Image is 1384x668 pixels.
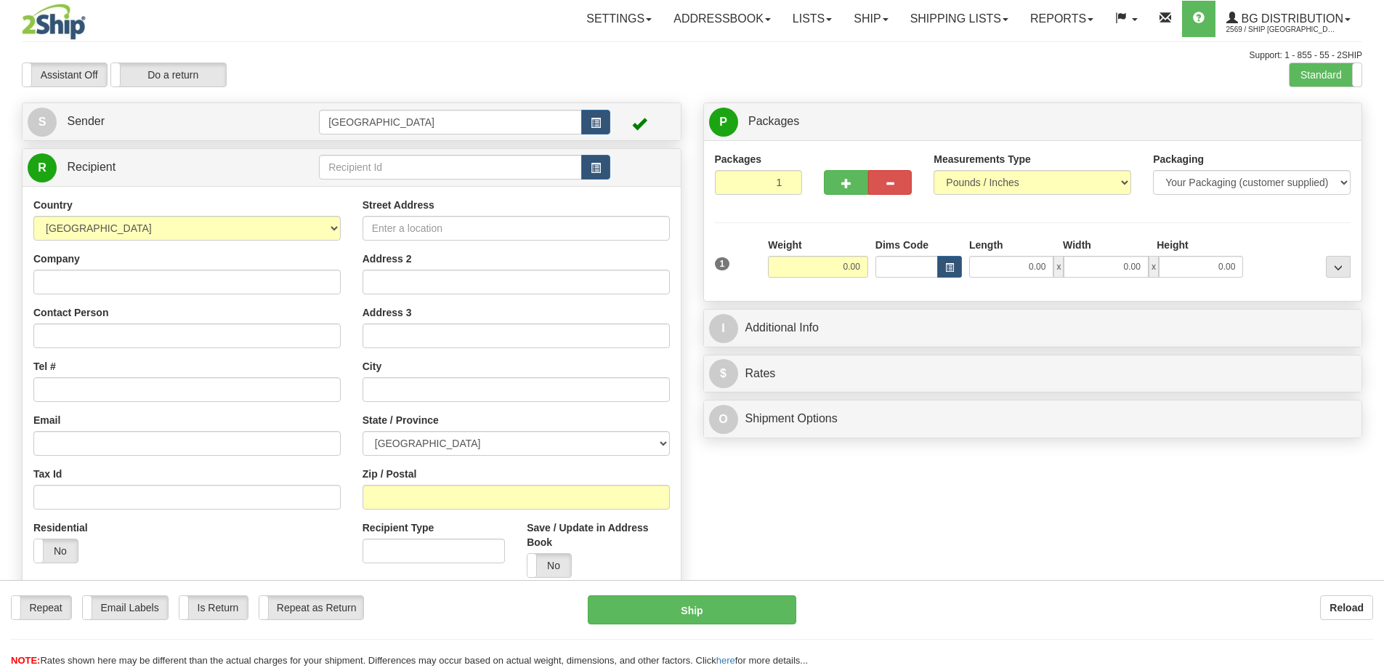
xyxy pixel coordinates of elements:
label: Email Labels [83,596,168,619]
a: IAdditional Info [709,313,1357,343]
span: P [709,108,738,137]
span: Packages [748,115,799,127]
label: Street Address [363,198,434,212]
label: Recipient Type [363,520,434,535]
label: Contact Person [33,305,108,320]
a: S Sender [28,107,319,137]
span: BG Distribution [1238,12,1343,25]
label: Height [1157,238,1189,252]
label: Length [969,238,1003,252]
a: BG Distribution 2569 / Ship [GEOGRAPHIC_DATA] [1215,1,1361,37]
label: Standard [1290,63,1361,86]
label: Email [33,413,60,427]
div: ... [1326,256,1351,278]
span: $ [709,359,738,388]
label: City [363,359,381,374]
img: logo2569.jpg [22,4,86,40]
input: Recipient Id [319,155,582,180]
label: Zip / Postal [363,467,417,481]
a: Shipping lists [899,1,1019,37]
span: Sender [67,115,105,127]
label: State / Province [363,413,439,427]
label: Address 2 [363,251,412,266]
a: Ship [843,1,899,37]
span: S [28,108,57,137]
label: Packages [715,152,762,166]
span: Recipient [67,161,116,173]
a: Lists [782,1,843,37]
label: Weight [768,238,801,252]
input: Sender Id [319,110,582,134]
label: Tel # [33,359,56,374]
span: x [1149,256,1159,278]
label: Do a return [111,63,226,86]
a: P Packages [709,107,1357,137]
input: Enter a location [363,216,670,241]
label: Dims Code [875,238,928,252]
label: Company [33,251,80,266]
button: Reload [1320,595,1373,620]
label: Repeat [12,596,71,619]
label: No [34,539,78,563]
label: No [527,554,571,577]
label: Address 3 [363,305,412,320]
div: Support: 1 - 855 - 55 - 2SHIP [22,49,1362,62]
span: 1 [715,257,730,270]
b: Reload [1330,602,1364,613]
span: 2569 / Ship [GEOGRAPHIC_DATA] [1226,23,1335,37]
span: NOTE: [11,655,40,666]
label: Country [33,198,73,212]
label: Residential [33,520,88,535]
a: Reports [1019,1,1104,37]
a: here [716,655,735,666]
label: Measurements Type [934,152,1031,166]
button: Ship [588,595,796,624]
label: Packaging [1153,152,1204,166]
label: Is Return [179,596,248,619]
iframe: chat widget [1351,259,1383,408]
a: OShipment Options [709,404,1357,434]
label: Width [1063,238,1091,252]
label: Repeat as Return [259,596,363,619]
span: O [709,405,738,434]
a: $Rates [709,359,1357,389]
span: R [28,153,57,182]
a: R Recipient [28,153,287,182]
label: Tax Id [33,467,62,481]
a: Settings [575,1,663,37]
span: x [1053,256,1064,278]
label: Save / Update in Address Book [527,520,669,550]
a: Addressbook [663,1,782,37]
span: I [709,314,738,343]
label: Assistant Off [23,63,107,86]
